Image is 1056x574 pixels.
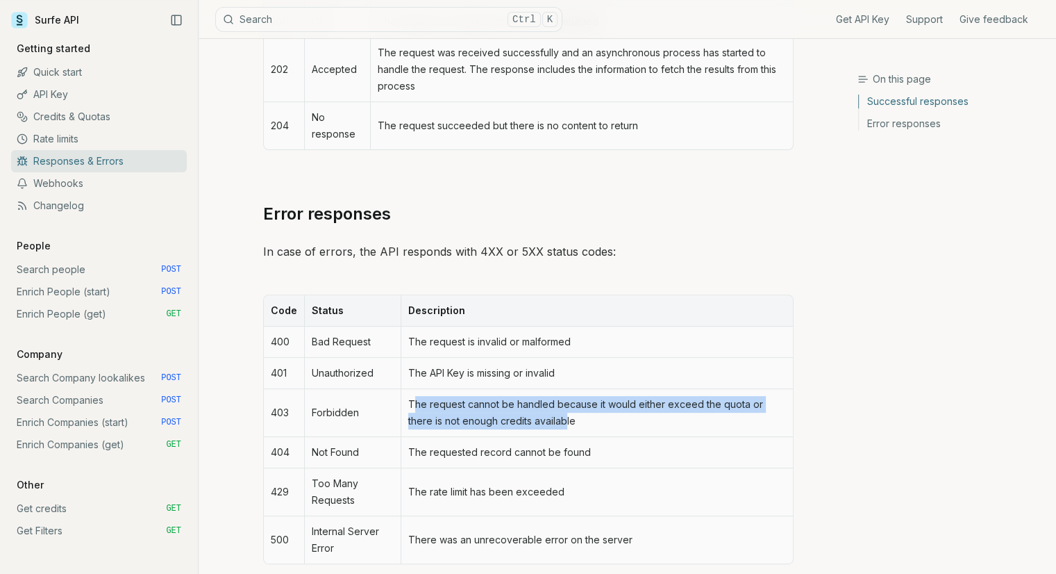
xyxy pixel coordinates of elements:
[166,503,181,514] span: GET
[11,150,187,172] a: Responses & Errors
[264,102,304,149] td: 204
[857,72,1045,86] h3: On this page
[11,195,187,217] a: Changelog
[508,12,541,27] kbd: Ctrl
[11,389,187,411] a: Search Companies POST
[959,13,1028,26] a: Give feedback
[304,38,370,102] td: Accepted
[166,525,181,536] span: GET
[304,358,401,389] td: Unauthorized
[906,13,943,26] a: Support
[11,42,96,56] p: Getting started
[215,7,562,32] button: SearchCtrlK
[11,83,187,106] a: API Key
[11,239,56,253] p: People
[304,389,401,437] td: Forbidden
[11,520,187,542] a: Get Filters GET
[401,437,792,468] td: The requested record cannot be found
[11,478,49,492] p: Other
[11,303,187,325] a: Enrich People (get) GET
[304,102,370,149] td: No response
[264,327,304,358] td: 400
[11,61,187,83] a: Quick start
[401,468,792,516] td: The rate limit has been exceeded
[304,468,401,516] td: Too Many Requests
[401,516,792,564] td: There was an unrecoverable error on the server
[11,106,187,128] a: Credits & Quotas
[11,498,187,520] a: Get credits GET
[11,128,187,150] a: Rate limits
[263,203,391,225] a: Error responses
[11,411,187,434] a: Enrich Companies (start) POST
[264,468,304,516] td: 429
[401,358,792,389] td: The API Key is missing or invalid
[11,172,187,195] a: Webhooks
[859,113,1045,131] a: Error responses
[264,358,304,389] td: 401
[166,309,181,320] span: GET
[161,264,181,275] span: POST
[11,10,79,31] a: Surfe API
[304,437,401,468] td: Not Found
[263,242,794,261] p: In case of errors, the API responds with 4XX or 5XX status codes:
[304,327,401,358] td: Bad Request
[264,38,304,102] td: 202
[161,286,181,297] span: POST
[161,417,181,428] span: POST
[11,367,187,389] a: Search Company lookalikes POST
[304,516,401,564] td: Internal Server Error
[264,295,304,327] th: Code
[859,95,1045,113] a: Successful responses
[264,389,304,437] td: 403
[11,434,187,456] a: Enrich Companies (get) GET
[161,372,181,384] span: POST
[264,516,304,564] td: 500
[166,439,181,450] span: GET
[166,10,187,31] button: Collapse Sidebar
[836,13,889,26] a: Get API Key
[401,327,792,358] td: The request is invalid or malformed
[264,437,304,468] td: 404
[304,295,401,327] th: Status
[11,347,68,361] p: Company
[401,389,792,437] td: The request cannot be handled because it would either exceed the quota or there is not enough cre...
[542,12,558,27] kbd: K
[11,281,187,303] a: Enrich People (start) POST
[401,295,792,327] th: Description
[370,38,793,102] td: The request was received successfully and an asynchronous process has started to handle the reque...
[370,102,793,149] td: The request succeeded but there is no content to return
[11,259,187,281] a: Search people POST
[161,395,181,406] span: POST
